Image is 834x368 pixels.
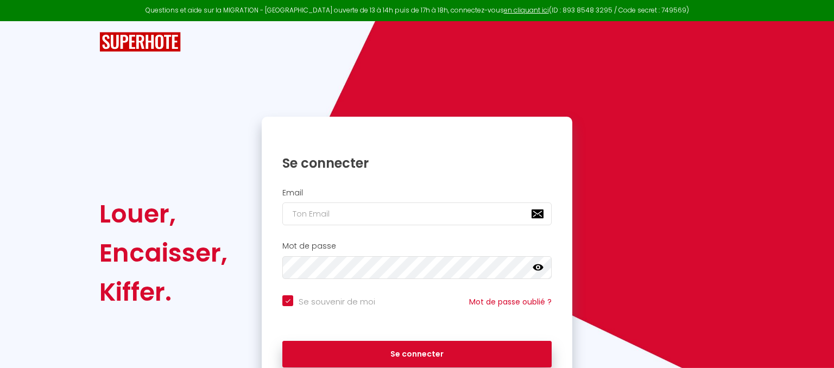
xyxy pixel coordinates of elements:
[504,5,549,15] a: en cliquant ici
[99,194,228,233] div: Louer,
[99,272,228,312] div: Kiffer.
[282,202,552,225] input: Ton Email
[282,242,552,251] h2: Mot de passe
[469,296,552,307] a: Mot de passe oublié ?
[282,341,552,368] button: Se connecter
[99,32,181,52] img: SuperHote logo
[99,233,228,272] div: Encaisser,
[282,188,552,198] h2: Email
[282,155,552,172] h1: Se connecter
